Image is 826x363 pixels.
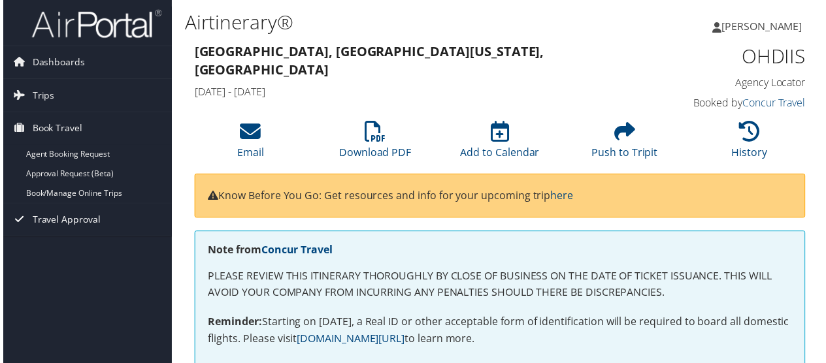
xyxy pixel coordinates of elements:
[29,46,82,79] span: Dashboards
[206,317,261,331] strong: Reminder:
[29,113,80,146] span: Book Travel
[552,189,574,204] a: here
[29,80,52,112] span: Trips
[461,129,540,161] a: Add to Calendar
[193,85,650,99] h4: [DATE] - [DATE]
[260,244,332,259] a: Concur Travel
[715,7,818,46] a: [PERSON_NAME]
[236,129,263,161] a: Email
[593,129,659,161] a: Push to Tripit
[745,96,808,110] a: Concur Travel
[206,244,332,259] strong: Note from
[206,316,795,349] p: Starting on [DATE], a Real ID or other acceptable form of identification will be required to boar...
[206,270,795,303] p: PLEASE REVIEW THIS ITINERARY THOROUGHLY BY CLOSE OF BUSINESS ON THE DATE OF TICKET ISSUANCE. THIS...
[296,334,405,348] a: [DOMAIN_NAME][URL]
[734,129,770,161] a: History
[724,19,805,33] span: [PERSON_NAME]
[193,43,545,79] strong: [GEOGRAPHIC_DATA], [GEOGRAPHIC_DATA] [US_STATE], [GEOGRAPHIC_DATA]
[29,205,98,238] span: Travel Approval
[339,129,411,161] a: Download PDF
[669,43,808,71] h1: OHDIIS
[669,76,808,90] h4: Agency Locator
[183,8,606,36] h1: Airtinerary®
[206,189,795,206] p: Know Before You Go: Get resources and info for your upcoming trip
[29,8,159,39] img: airportal-logo.png
[669,96,808,110] h4: Booked by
